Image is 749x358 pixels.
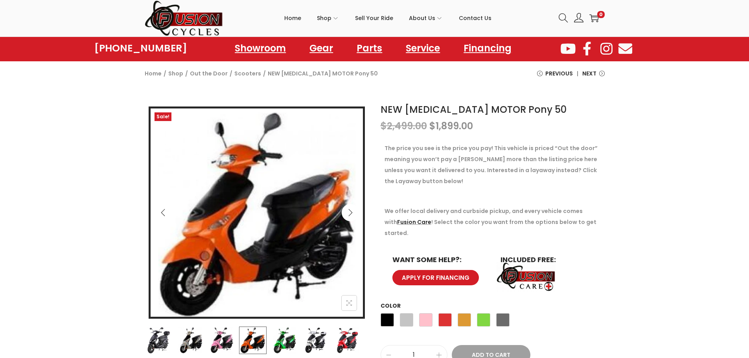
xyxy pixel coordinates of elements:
[429,119,473,132] bdi: 1,899.00
[284,0,301,36] a: Home
[334,327,361,354] img: Product image
[409,0,443,36] a: About Us
[164,68,166,79] span: /
[271,327,298,354] img: Product image
[537,68,573,85] a: Previous
[349,39,390,57] a: Parts
[397,218,431,226] a: Fusion Care
[385,143,601,187] p: The price you see is the price you pay! This vehicle is priced “Out the door” meaning you won’t p...
[284,8,301,28] span: Home
[239,327,267,354] img: Product image
[459,8,491,28] span: Contact Us
[402,275,469,281] span: APPLY FOR FINANCING
[168,70,183,77] a: Shop
[459,0,491,36] a: Contact Us
[227,39,519,57] nav: Menu
[223,0,553,36] nav: Primary navigation
[409,8,435,28] span: About Us
[582,68,605,85] a: Next
[302,39,341,57] a: Gear
[302,327,329,354] img: Product image
[381,119,387,132] span: $
[208,327,236,354] img: Product image
[392,256,485,263] h6: WANT SOME HELP?:
[185,68,188,79] span: /
[545,68,573,79] span: Previous
[190,70,228,77] a: Out the Door
[317,8,331,28] span: Shop
[398,39,448,57] a: Service
[94,43,187,54] a: [PHONE_NUMBER]
[151,108,363,321] img: Product image
[355,0,393,36] a: Sell Your Ride
[230,68,232,79] span: /
[145,327,173,354] img: Product image
[355,8,393,28] span: Sell Your Ride
[381,302,401,310] label: Color
[145,70,162,77] a: Home
[589,13,599,23] a: 0
[342,204,359,221] button: Next
[268,68,378,79] span: NEW [MEDICAL_DATA] MOTOR Pony 50
[385,206,601,239] p: We offer local delivery and curbside pickup, and every vehicle comes with ! Select the color you ...
[155,204,172,221] button: Previous
[392,270,479,285] a: APPLY FOR FINANCING
[317,0,339,36] a: Shop
[381,119,427,132] bdi: 2,499.00
[429,119,436,132] span: $
[263,68,266,79] span: /
[234,70,261,77] a: Scooters
[227,39,294,57] a: Showroom
[456,39,519,57] a: Financing
[582,68,596,79] span: Next
[176,327,204,354] img: Product image
[501,256,593,263] h6: INCLUDED FREE:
